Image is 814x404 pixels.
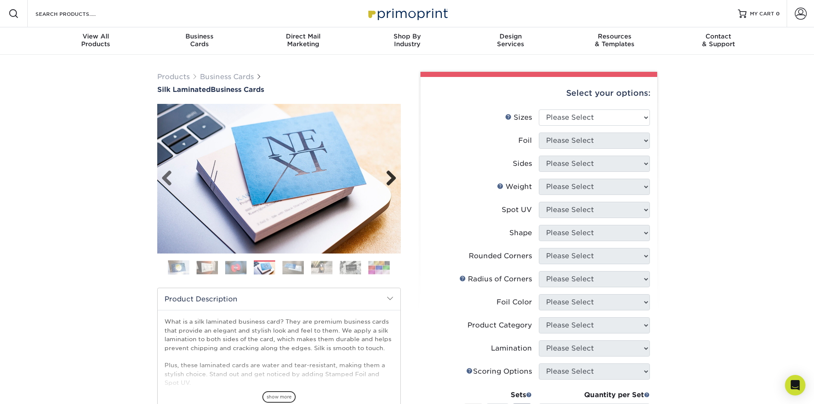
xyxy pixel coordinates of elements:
[262,391,296,403] span: show more
[459,27,563,55] a: DesignServices
[157,86,401,94] h1: Business Cards
[505,112,532,123] div: Sizes
[667,32,770,40] span: Contact
[563,32,667,48] div: & Templates
[251,27,355,55] a: Direct MailMarketing
[563,27,667,55] a: Resources& Templates
[497,182,532,192] div: Weight
[364,4,450,23] img: Primoprint
[282,261,304,274] img: Business Cards 05
[785,375,805,395] div: Open Intercom Messenger
[251,32,355,48] div: Marketing
[502,205,532,215] div: Spot UV
[147,32,251,48] div: Cards
[667,32,770,48] div: & Support
[157,86,401,94] a: Silk LaminatedBusiness Cards
[44,32,148,40] span: View All
[355,32,459,40] span: Shop By
[340,261,361,274] img: Business Cards 07
[254,262,275,275] img: Business Cards 04
[251,32,355,40] span: Direct Mail
[368,261,390,274] img: Business Cards 08
[466,366,532,377] div: Scoring Options
[158,288,400,310] h2: Product Description
[750,10,774,18] span: MY CART
[497,297,532,307] div: Foil Color
[225,261,247,274] img: Business Cards 03
[509,228,532,238] div: Shape
[667,27,770,55] a: Contact& Support
[355,32,459,48] div: Industry
[311,261,332,274] img: Business Cards 06
[427,77,650,109] div: Select your options:
[2,378,73,401] iframe: Google Customer Reviews
[563,32,667,40] span: Resources
[518,136,532,146] div: Foil
[157,73,190,81] a: Products
[467,320,532,330] div: Product Category
[459,32,563,40] span: Design
[539,390,650,400] div: Quantity per Set
[459,32,563,48] div: Services
[459,274,532,284] div: Radius of Corners
[168,257,189,278] img: Business Cards 01
[355,27,459,55] a: Shop ByIndustry
[464,390,532,400] div: Sets
[157,86,211,94] span: Silk Laminated
[44,32,148,48] div: Products
[776,11,780,17] span: 0
[469,251,532,261] div: Rounded Corners
[513,159,532,169] div: Sides
[44,27,148,55] a: View AllProducts
[197,261,218,274] img: Business Cards 02
[491,343,532,354] div: Lamination
[157,104,401,254] img: Silk Laminated 04
[35,9,118,19] input: SEARCH PRODUCTS.....
[147,32,251,40] span: Business
[147,27,251,55] a: BusinessCards
[200,73,254,81] a: Business Cards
